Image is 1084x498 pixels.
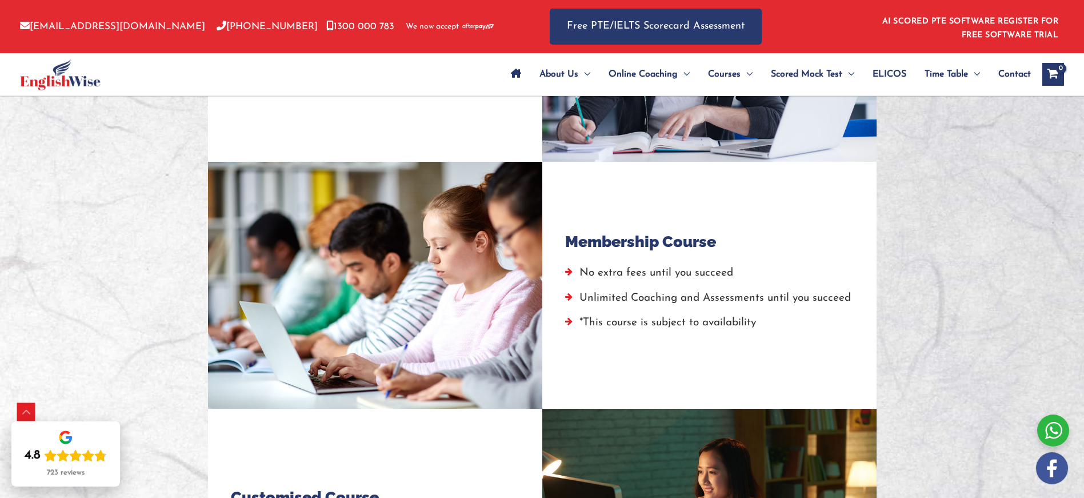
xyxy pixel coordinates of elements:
[998,54,1031,94] span: Contact
[678,54,690,94] span: Menu Toggle
[406,21,459,33] span: We now accept
[873,54,906,94] span: ELICOS
[762,54,863,94] a: Scored Mock TestMenu Toggle
[1042,63,1064,86] a: View Shopping Cart, empty
[771,54,842,94] span: Scored Mock Test
[539,54,578,94] span: About Us
[925,54,968,94] span: Time Table
[968,54,980,94] span: Menu Toggle
[708,54,741,94] span: Courses
[578,54,590,94] span: Menu Toggle
[217,22,318,31] a: [PHONE_NUMBER]
[502,54,1031,94] nav: Site Navigation: Main Menu
[20,22,205,31] a: [EMAIL_ADDRESS][DOMAIN_NAME]
[1036,452,1068,484] img: white-facebook.png
[550,9,762,45] a: Free PTE/IELTS Scorecard Assessment
[699,54,762,94] a: CoursesMenu Toggle
[326,22,394,31] a: 1300 000 783
[741,54,753,94] span: Menu Toggle
[565,233,716,251] h4: Membership Course
[599,54,699,94] a: Online CoachingMenu Toggle
[565,264,851,288] li: No extra fees until you succeed
[842,54,854,94] span: Menu Toggle
[47,468,85,477] div: 723 reviews
[20,59,101,90] img: cropped-ew-logo
[915,54,989,94] a: Time TableMenu Toggle
[530,54,599,94] a: About UsMenu Toggle
[875,8,1064,45] aside: Header Widget 1
[462,23,494,30] img: Afterpay-Logo
[882,17,1059,39] a: AI SCORED PTE SOFTWARE REGISTER FOR FREE SOFTWARE TRIAL
[25,448,107,464] div: Rating: 4.8 out of 5
[565,289,851,313] li: Unlimited Coaching and Assessments until you succeed
[863,54,915,94] a: ELICOS
[565,313,851,338] li: *This course is subject to availability
[609,54,678,94] span: Online Coaching
[989,54,1031,94] a: Contact
[25,448,41,464] div: 4.8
